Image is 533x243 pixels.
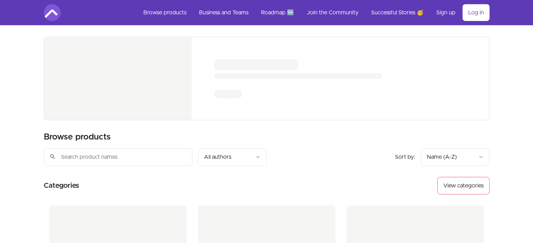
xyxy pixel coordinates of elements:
button: Filter by author [198,148,267,166]
a: Business and Teams [193,4,254,21]
span: search [49,152,56,162]
button: Product sort options [421,148,490,166]
h2: Categories [44,177,79,194]
a: Roadmap 🆕 [255,4,300,21]
h2: Browse products [44,131,111,143]
button: View categories [437,177,490,194]
span: Sort by: [395,154,415,160]
a: Sign up [431,4,461,21]
nav: Main [138,4,490,21]
a: Successful Stories 🥳 [365,4,429,21]
img: Amigoscode logo [44,4,61,21]
input: Search product names [44,148,192,166]
a: Browse products [138,4,192,21]
a: Join the Community [301,4,364,21]
a: Log in [463,4,490,21]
